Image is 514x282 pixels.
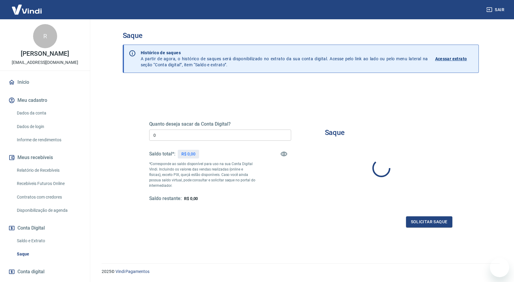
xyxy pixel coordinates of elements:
[14,248,83,260] a: Saque
[14,134,83,146] a: Informe de rendimentos
[485,4,507,15] button: Sair
[490,258,509,277] iframe: Botão para abrir a janela de mensagens
[149,196,182,202] h5: Saldo restante:
[7,94,83,107] button: Meu cadastro
[435,50,474,68] a: Acessar extrato
[14,121,83,133] a: Dados de login
[7,0,46,19] img: Vindi
[7,265,83,278] a: Conta digital
[7,221,83,235] button: Conta Digital
[14,191,83,203] a: Contratos com credores
[7,76,83,89] a: Início
[325,128,345,137] h3: Saque
[14,177,83,190] a: Recebíveis Futuros Online
[141,50,428,68] p: A partir de agora, o histórico de saques será disponibilizado no extrato da sua conta digital. Ac...
[14,235,83,247] a: Saldo e Extrato
[115,269,149,274] a: Vindi Pagamentos
[7,151,83,164] button: Meus recebíveis
[123,31,479,40] h3: Saque
[406,216,452,227] button: Solicitar saque
[14,204,83,217] a: Disponibilização de agenda
[33,24,57,48] div: R
[102,268,500,275] p: 2025 ©
[14,164,83,177] a: Relatório de Recebíveis
[12,59,78,66] p: [EMAIL_ADDRESS][DOMAIN_NAME]
[149,121,291,127] h5: Quanto deseja sacar da Conta Digital?
[141,50,428,56] p: Histórico de saques
[184,196,198,201] span: R$ 0,00
[21,51,69,57] p: [PERSON_NAME]
[435,56,467,62] p: Acessar extrato
[181,151,195,157] p: R$ 0,00
[149,161,256,188] p: *Corresponde ao saldo disponível para uso na sua Conta Digital Vindi. Incluindo os valores das ve...
[149,151,175,157] h5: Saldo total*:
[17,268,45,276] span: Conta digital
[14,107,83,119] a: Dados da conta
